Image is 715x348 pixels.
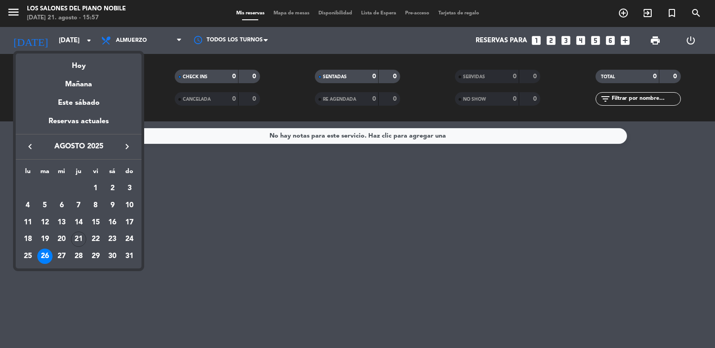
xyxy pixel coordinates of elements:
[121,214,138,231] td: 17 de agosto de 2025
[70,248,87,265] td: 28 de agosto de 2025
[16,72,141,90] div: Mañana
[20,215,35,230] div: 11
[104,231,121,248] td: 23 de agosto de 2025
[70,231,87,248] td: 21 de agosto de 2025
[54,232,69,247] div: 20
[88,249,103,264] div: 29
[19,248,36,265] td: 25 de agosto de 2025
[37,249,53,264] div: 26
[122,198,137,213] div: 10
[71,232,86,247] div: 21
[19,180,87,197] td: AGO.
[105,232,120,247] div: 23
[53,197,70,214] td: 6 de agosto de 2025
[121,248,138,265] td: 31 de agosto de 2025
[70,197,87,214] td: 7 de agosto de 2025
[104,166,121,180] th: sábado
[122,181,137,196] div: 3
[37,215,53,230] div: 12
[88,198,103,213] div: 8
[104,197,121,214] td: 9 de agosto de 2025
[122,215,137,230] div: 17
[37,198,53,213] div: 5
[54,198,69,213] div: 6
[37,232,53,247] div: 19
[20,232,35,247] div: 18
[53,214,70,231] td: 13 de agosto de 2025
[36,248,53,265] td: 26 de agosto de 2025
[122,232,137,247] div: 24
[71,249,86,264] div: 28
[121,231,138,248] td: 24 de agosto de 2025
[88,232,103,247] div: 22
[70,166,87,180] th: jueves
[105,181,120,196] div: 2
[71,215,86,230] div: 14
[121,197,138,214] td: 10 de agosto de 2025
[54,249,69,264] div: 27
[19,197,36,214] td: 4 de agosto de 2025
[105,215,120,230] div: 16
[105,249,120,264] div: 30
[121,180,138,197] td: 3 de agosto de 2025
[36,166,53,180] th: martes
[20,198,35,213] div: 4
[104,248,121,265] td: 30 de agosto de 2025
[19,214,36,231] td: 11 de agosto de 2025
[19,231,36,248] td: 18 de agosto de 2025
[38,141,119,152] span: agosto 2025
[53,248,70,265] td: 27 de agosto de 2025
[104,180,121,197] td: 2 de agosto de 2025
[119,141,135,152] button: keyboard_arrow_right
[87,214,104,231] td: 15 de agosto de 2025
[87,166,104,180] th: viernes
[88,181,103,196] div: 1
[87,197,104,214] td: 8 de agosto de 2025
[36,214,53,231] td: 12 de agosto de 2025
[16,90,141,116] div: Este sábado
[87,248,104,265] td: 29 de agosto de 2025
[16,116,141,134] div: Reservas actuales
[121,166,138,180] th: domingo
[88,215,103,230] div: 15
[25,141,35,152] i: keyboard_arrow_left
[20,249,35,264] div: 25
[71,198,86,213] div: 7
[87,180,104,197] td: 1 de agosto de 2025
[87,231,104,248] td: 22 de agosto de 2025
[36,197,53,214] td: 5 de agosto de 2025
[70,214,87,231] td: 14 de agosto de 2025
[122,141,132,152] i: keyboard_arrow_right
[104,214,121,231] td: 16 de agosto de 2025
[53,231,70,248] td: 20 de agosto de 2025
[19,166,36,180] th: lunes
[54,215,69,230] div: 13
[16,54,141,72] div: Hoy
[22,141,38,152] button: keyboard_arrow_left
[36,231,53,248] td: 19 de agosto de 2025
[53,166,70,180] th: miércoles
[122,249,137,264] div: 31
[105,198,120,213] div: 9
